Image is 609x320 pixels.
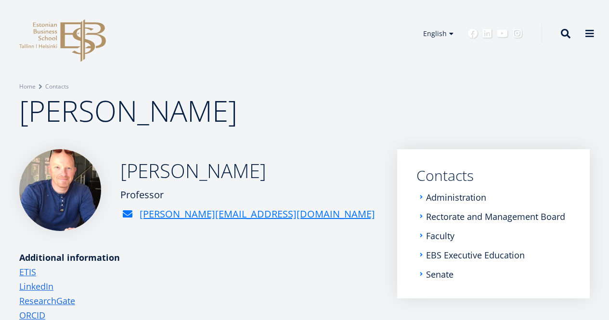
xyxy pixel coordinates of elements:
a: Linkedin [482,29,492,38]
a: Contacts [416,168,570,183]
a: Youtube [497,29,508,38]
a: ETIS [19,265,36,279]
a: [PERSON_NAME][EMAIL_ADDRESS][DOMAIN_NAME] [140,207,375,221]
a: Senate [426,269,454,279]
a: Faculty [426,231,454,241]
a: Administration [426,192,486,202]
a: EBS Executive Education [426,250,525,260]
div: Professor [120,188,375,202]
a: ResearchGate [19,294,75,308]
a: Home [19,82,36,91]
a: LinkedIn [19,279,53,294]
img: Jukka Mäkinen [19,149,101,231]
div: Additional information [19,250,378,265]
span: [PERSON_NAME] [19,91,237,130]
a: Rectorate and Management Board [426,212,565,221]
a: Instagram [513,29,522,38]
a: Facebook [468,29,478,38]
a: Contacts [45,82,69,91]
h2: [PERSON_NAME] [120,159,375,183]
